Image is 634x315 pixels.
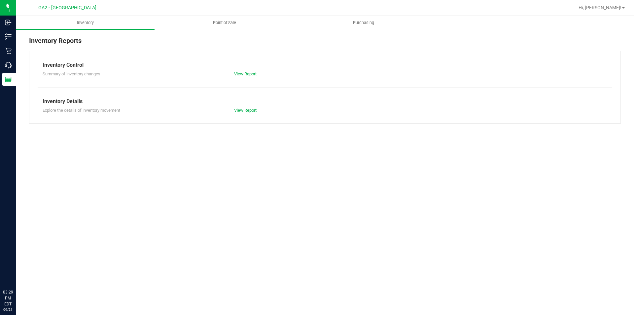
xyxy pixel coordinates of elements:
[5,48,12,54] inline-svg: Retail
[234,71,257,76] a: View Report
[43,61,607,69] div: Inventory Control
[234,108,257,113] a: View Report
[3,307,13,312] p: 09/21
[16,16,155,30] a: Inventory
[344,20,383,26] span: Purchasing
[5,33,12,40] inline-svg: Inventory
[155,16,294,30] a: Point of Sale
[68,20,103,26] span: Inventory
[204,20,245,26] span: Point of Sale
[5,76,12,83] inline-svg: Reports
[43,98,607,105] div: Inventory Details
[29,36,621,51] div: Inventory Reports
[5,19,12,26] inline-svg: Inbound
[579,5,621,10] span: Hi, [PERSON_NAME]!
[7,262,26,282] iframe: Resource center
[38,5,96,11] span: GA2 - [GEOGRAPHIC_DATA]
[43,71,100,76] span: Summary of inventory changes
[43,108,120,113] span: Explore the details of inventory movement
[3,289,13,307] p: 03:29 PM EDT
[294,16,433,30] a: Purchasing
[5,62,12,68] inline-svg: Call Center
